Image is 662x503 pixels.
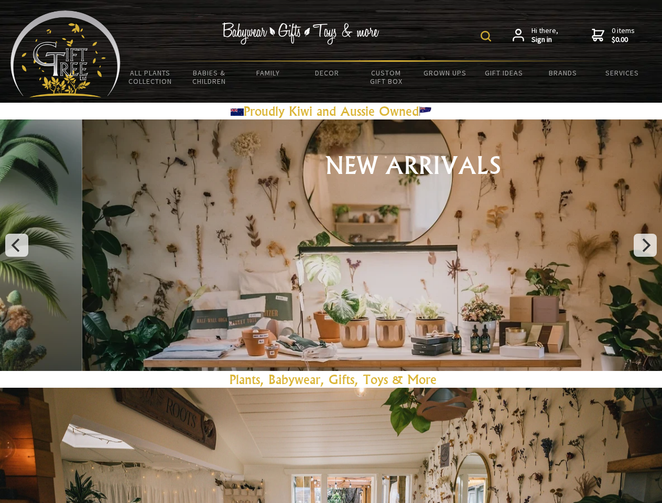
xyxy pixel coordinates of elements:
a: Hi there,Sign in [513,26,558,45]
button: Previous [5,234,28,257]
img: product search [481,31,491,41]
a: Brands [534,62,593,84]
a: Custom Gift Box [356,62,416,92]
span: 0 items [612,26,635,45]
a: 0 items$0.00 [592,26,635,45]
a: All Plants Collection [121,62,180,92]
span: Hi there, [531,26,558,45]
strong: Sign in [531,35,558,45]
a: Decor [298,62,357,84]
a: Gift Ideas [474,62,534,84]
strong: $0.00 [612,35,635,45]
img: Babyware - Gifts - Toys and more... [10,10,121,97]
a: Plants, Babywear, Gifts, Toys & Mor [230,371,430,387]
a: Services [593,62,652,84]
button: Next [634,234,657,257]
a: Babies & Children [180,62,239,92]
a: Family [238,62,298,84]
img: Babywear - Gifts - Toys & more [222,23,379,45]
a: Grown Ups [416,62,475,84]
a: Proudly Kiwi and Aussie Owned [231,103,432,119]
